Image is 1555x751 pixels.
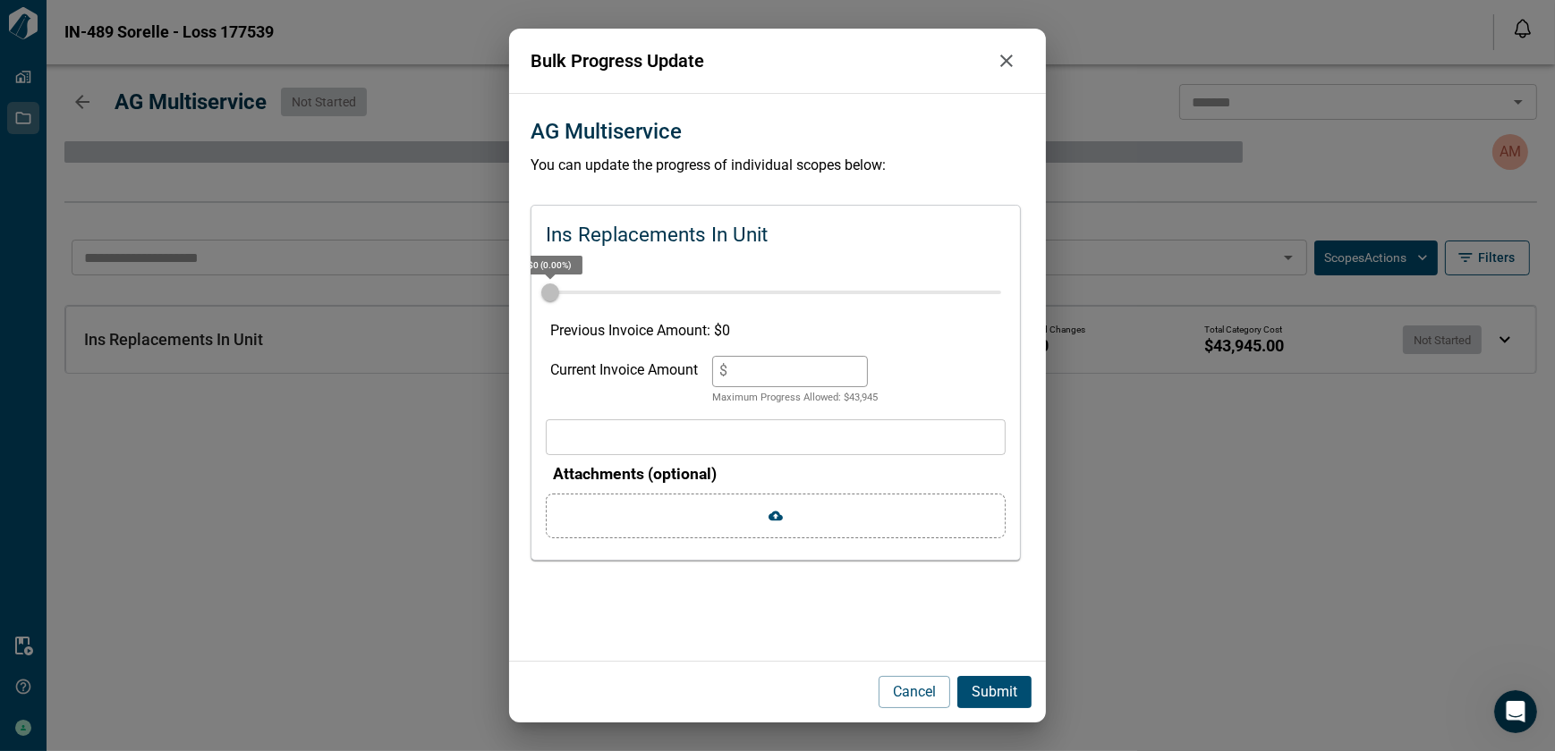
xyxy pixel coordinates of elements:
iframe: Intercom live chat [1494,690,1537,733]
div: Current Invoice Amount [550,356,698,406]
p: Bulk Progress Update [531,47,989,74]
button: Cancel [879,676,950,708]
p: Attachments (optional) [553,462,1006,485]
p: AG Multiservice [531,115,682,148]
p: Maximum Progress Allowed: $ 43,945 [712,391,878,406]
p: Cancel [893,681,936,703]
span: $ [719,363,727,380]
button: Submit [957,676,1032,708]
p: Previous Invoice Amount: $ 0 [550,320,1001,342]
p: Ins Replacements In Unit [546,220,768,250]
p: You can update the progress of individual scopes below: [531,155,1024,176]
p: Submit [972,681,1017,703]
